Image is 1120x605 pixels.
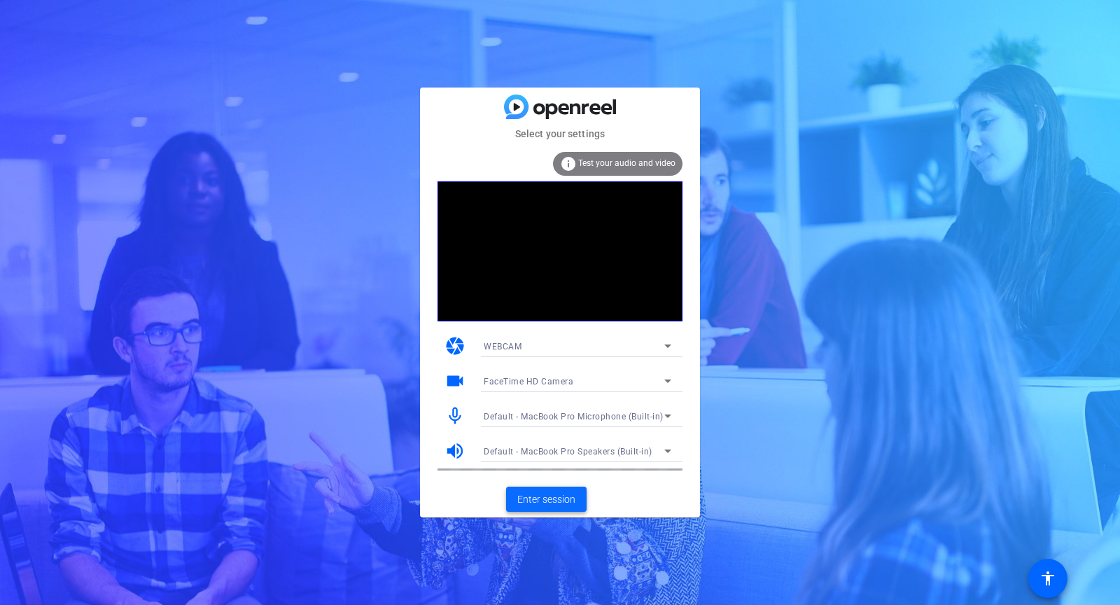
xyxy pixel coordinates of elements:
mat-card-subtitle: Select your settings [420,126,700,141]
span: Enter session [517,492,575,507]
span: Default - MacBook Pro Microphone (Built-in) [484,412,664,422]
span: Default - MacBook Pro Speakers (Built-in) [484,447,652,457]
mat-icon: info [560,155,577,172]
span: FaceTime HD Camera [484,377,573,387]
mat-icon: videocam [444,370,465,391]
img: blue-gradient.svg [504,95,616,119]
span: Test your audio and video [578,158,675,168]
mat-icon: camera [444,335,465,356]
span: WEBCAM [484,342,521,352]
button: Enter session [506,487,587,512]
mat-icon: volume_up [444,440,465,461]
mat-icon: mic_none [444,405,465,426]
mat-icon: accessibility [1039,570,1056,587]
